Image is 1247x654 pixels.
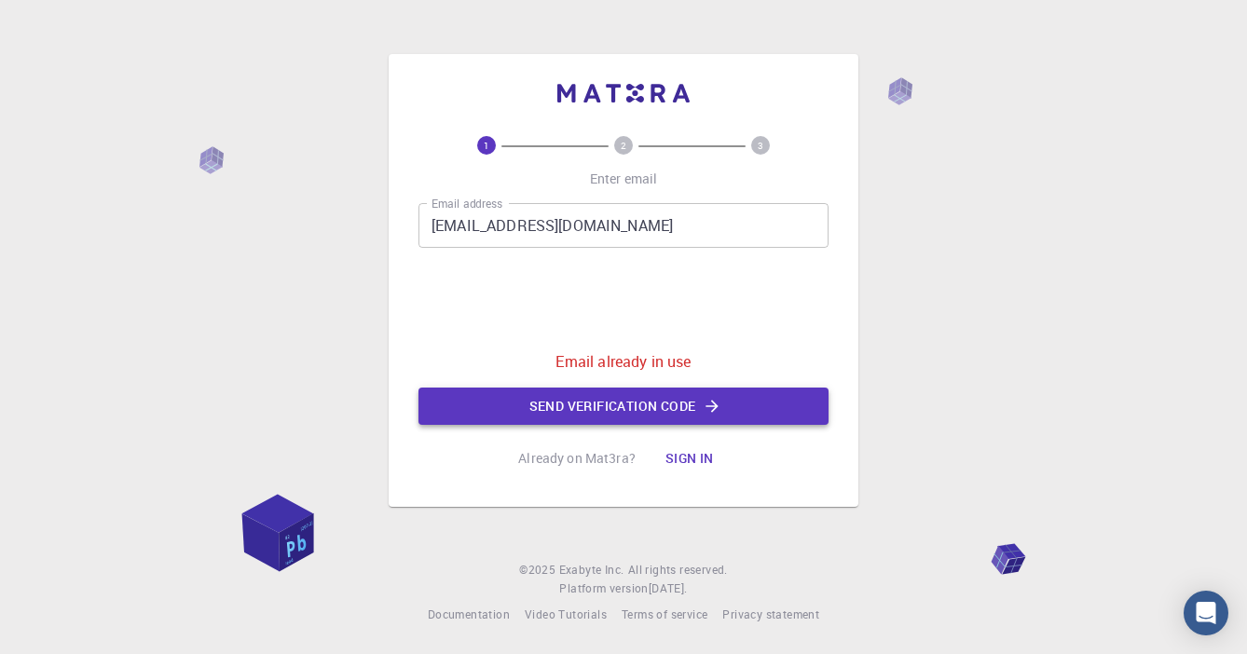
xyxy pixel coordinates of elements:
[418,388,829,425] button: Send verification code
[428,606,510,624] a: Documentation
[649,580,688,595] span: [DATE] .
[482,263,765,335] iframe: reCAPTCHA
[622,606,707,624] a: Terms of service
[1184,591,1228,635] div: Open Intercom Messenger
[651,440,729,477] button: Sign in
[428,606,510,621] span: Documentation
[622,606,707,621] span: Terms of service
[519,561,558,579] span: © 2025
[621,139,626,152] text: 2
[555,350,691,373] p: Email already in use
[590,170,658,188] p: Enter email
[722,606,819,621] span: Privacy statement
[559,561,624,579] a: Exabyte Inc.
[525,606,607,624] a: Video Tutorials
[518,449,636,468] p: Already on Mat3ra?
[722,606,819,624] a: Privacy statement
[432,196,502,211] label: Email address
[628,561,728,579] span: All rights reserved.
[758,139,763,152] text: 3
[649,579,688,598] a: [DATE].
[559,579,648,598] span: Platform version
[559,562,624,577] span: Exabyte Inc.
[484,139,489,152] text: 1
[525,606,607,621] span: Video Tutorials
